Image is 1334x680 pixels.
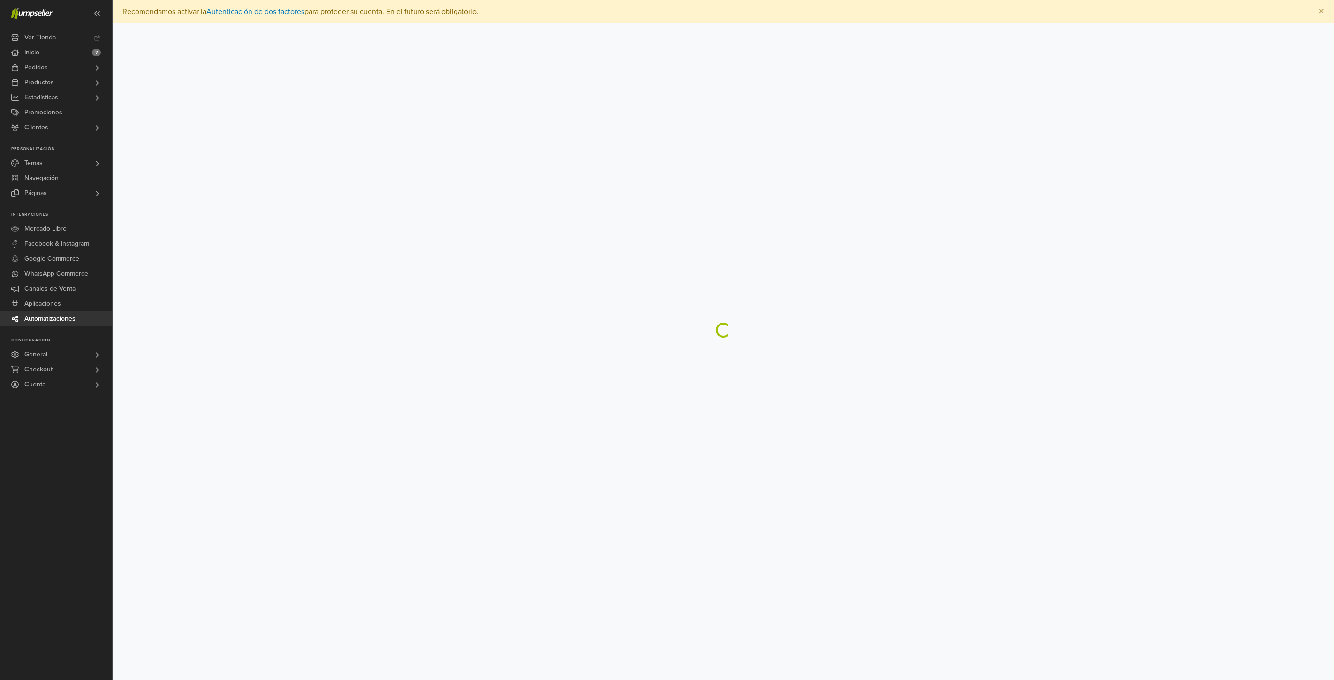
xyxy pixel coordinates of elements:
span: Productos [24,75,54,90]
span: Aplicaciones [24,296,61,311]
p: Personalización [11,146,112,152]
span: Mercado Libre [24,221,67,236]
span: 7 [92,49,101,56]
span: Temas [24,156,43,171]
span: Navegación [24,171,59,186]
span: Facebook & Instagram [24,236,89,251]
span: Páginas [24,186,47,201]
span: Promociones [24,105,62,120]
span: Google Commerce [24,251,79,266]
span: Cuenta [24,377,45,392]
span: Ver Tienda [24,30,56,45]
span: General [24,347,47,362]
span: Clientes [24,120,48,135]
span: WhatsApp Commerce [24,266,88,281]
span: Estadísticas [24,90,58,105]
button: Close [1309,0,1334,23]
span: Pedidos [24,60,48,75]
p: Integraciones [11,212,112,218]
span: Inicio [24,45,39,60]
p: Configuración [11,338,112,343]
a: Autenticación de dos factores [206,7,304,16]
span: Automatizaciones [24,311,76,326]
span: Checkout [24,362,53,377]
span: Canales de Venta [24,281,76,296]
span: × [1319,5,1324,18]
